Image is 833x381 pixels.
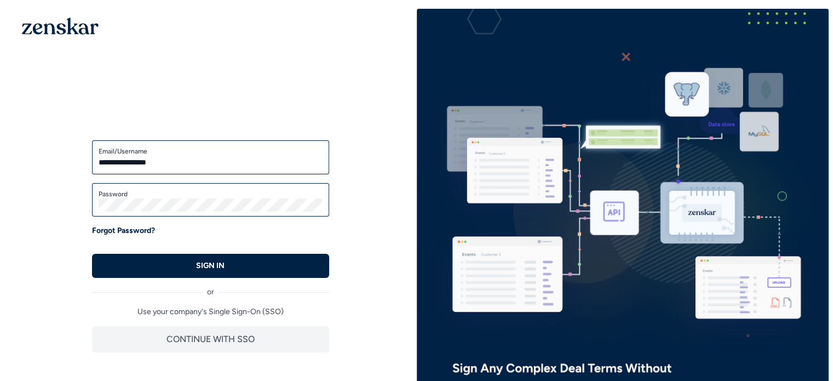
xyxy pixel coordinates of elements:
[196,260,225,271] p: SIGN IN
[92,278,329,298] div: or
[99,147,323,156] label: Email/Username
[22,18,99,35] img: 1OGAJ2xQqyY4LXKgY66KYq0eOWRCkrZdAb3gUhuVAqdWPZE9SRJmCz+oDMSn4zDLXe31Ii730ItAGKgCKgCCgCikA4Av8PJUP...
[99,190,323,198] label: Password
[92,225,155,236] a: Forgot Password?
[92,326,329,352] button: CONTINUE WITH SSO
[92,254,329,278] button: SIGN IN
[92,306,329,317] p: Use your company's Single Sign-On (SSO)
